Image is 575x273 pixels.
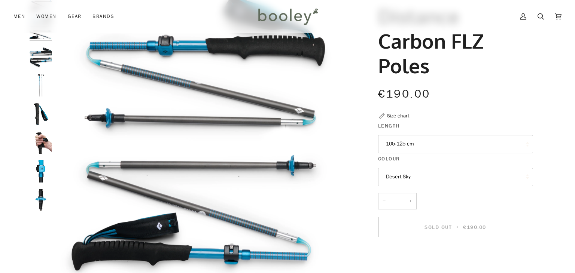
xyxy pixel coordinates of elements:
[378,168,533,186] button: Desert Sky
[36,13,56,20] span: Women
[454,224,461,231] span: •
[30,160,52,182] img: Black Diamond Distance Carbon FLZ Poles Desert Sky - Booley Galway
[405,193,417,210] button: +
[378,155,400,163] span: Colour
[68,13,82,20] span: Gear
[30,45,52,68] img: Black Diamond Distance Carbon FLZ Poles Desert Sky - Booley Galway
[13,13,25,20] span: Men
[30,131,52,154] img: Black Diamond Distance Carbon FLZ Poles Desert Sky - Booley Galway
[378,4,527,78] h1: Distance Carbon FLZ Poles
[378,193,390,210] button: −
[378,193,417,210] input: Quantity
[92,13,114,20] span: Brands
[378,256,533,264] a: More payment options
[378,135,533,153] button: 105-125 cm
[378,122,400,130] span: Length
[387,112,409,120] div: Size chart
[30,189,52,211] img: Black Diamond Distance Carbon FLZ Poles Desert Sky - Booley Galway
[425,224,452,231] span: Sold Out
[378,86,431,102] span: €190.00
[463,224,486,231] span: €190.00
[30,103,52,125] img: Black Diamond Distance Carbon FLZ Poles Desert Sky - Booley Galway
[30,74,52,96] img: Black Diamond Distance Carbon FLZ Poles Desert Sky - Booley Galway
[378,217,533,237] button: Sold Out • €190.00
[255,6,320,27] img: Booley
